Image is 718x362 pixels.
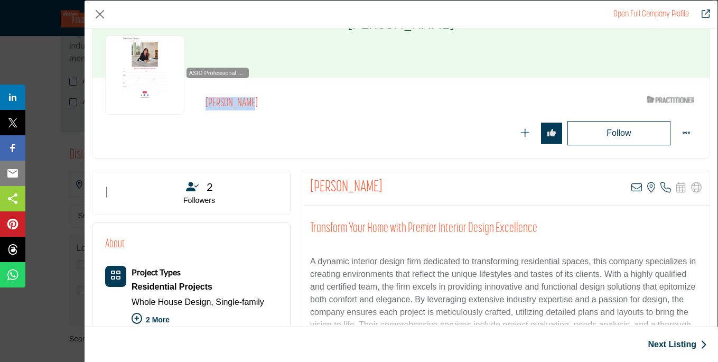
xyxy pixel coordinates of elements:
h2: Transform Your Home with Premier Interior Design Excellence [310,221,702,237]
h2: About [105,236,125,253]
a: Redirect to valarie-mina [613,10,689,18]
a: Whole House Design, [132,298,213,307]
span: 2 [207,179,213,194]
span: ASID Professional Practitioner [189,69,247,78]
img: valarie-mina logo [105,35,184,115]
h2: [PERSON_NAME] [206,97,496,110]
button: Redirect to login page [541,123,562,144]
a: Project Types [132,268,181,277]
p: Followers [122,196,277,206]
h2: Valarie Mina [310,178,383,197]
p: A dynamic interior design firm dedicated to transforming residential spaces, this company special... [310,255,702,344]
b: Project Types [132,267,181,277]
button: Close [92,6,108,22]
img: ASID Qualified Practitioners [647,93,694,106]
a: Single-family [216,298,264,307]
button: Category Icon [105,266,126,287]
a: Next Listing [648,338,707,351]
button: Redirect to login [567,121,670,145]
p: 2 More [132,310,264,333]
a: Redirect to valarie-mina [694,8,710,21]
button: More Options [676,123,697,144]
button: Redirect to login page [515,123,536,144]
a: Residential Projects [132,279,264,295]
div: Types of projects range from simple residential renovations to highly complex commercial initiati... [132,279,264,295]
